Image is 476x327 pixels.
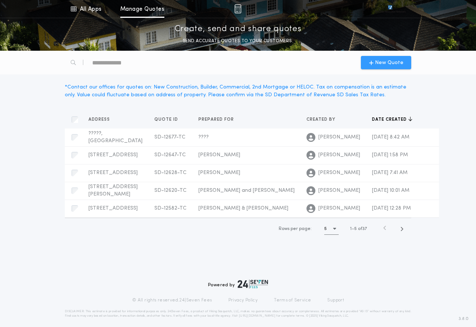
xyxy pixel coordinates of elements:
[459,316,469,322] span: 3.8.0
[234,4,241,13] img: img
[306,117,337,123] span: Created by
[208,280,268,288] div: Powered by
[327,297,344,303] a: Support
[375,5,406,13] img: vs-icon
[228,297,258,303] a: Privacy Policy
[354,227,357,231] span: 5
[198,134,209,140] span: ????
[372,117,408,123] span: Date created
[318,151,360,159] span: [PERSON_NAME]
[279,227,312,231] span: Rows per page:
[361,56,411,69] button: New Quote
[88,184,138,197] span: [STREET_ADDRESS][PERSON_NAME]
[350,227,352,231] span: 1
[324,225,327,233] h1: 5
[198,206,288,211] span: [PERSON_NAME] & [PERSON_NAME]
[372,152,408,158] span: [DATE] 1:58 PM
[198,117,235,123] span: Prepared for
[324,223,339,235] button: 5
[372,170,408,176] span: [DATE] 7:41 AM
[154,206,187,211] span: SD-12582-TC
[154,117,180,123] span: Quote ID
[88,117,111,123] span: Address
[65,83,411,99] div: * Contact our offices for quotes on: New Construction, Builder, Commercial, 2nd Mortgage or HELOC...
[372,116,412,123] button: Date created
[154,134,185,140] span: SD-12677-TC
[198,188,295,193] span: [PERSON_NAME] and [PERSON_NAME]
[318,187,360,194] span: [PERSON_NAME]
[372,206,411,211] span: [DATE] 12:28 PM
[88,170,138,176] span: [STREET_ADDRESS]
[183,37,293,45] p: SEND ACCURATE QUOTES TO YOUR CUSTOMERS.
[154,116,184,123] button: Quote ID
[198,152,240,158] span: [PERSON_NAME]
[88,116,115,123] button: Address
[88,206,138,211] span: [STREET_ADDRESS]
[154,170,187,176] span: SD-12628-TC
[375,59,403,67] span: New Quote
[132,297,212,303] p: © All rights reserved. 24|Seven Fees
[154,152,186,158] span: SD-12647-TC
[318,205,360,212] span: [PERSON_NAME]
[239,314,275,317] a: [URL][DOMAIN_NAME]
[318,134,360,141] span: [PERSON_NAME]
[274,297,311,303] a: Terms of Service
[358,226,367,232] span: of 37
[372,188,409,193] span: [DATE] 10:01 AM
[238,280,268,288] img: logo
[372,134,409,140] span: [DATE] 8:42 AM
[175,23,302,35] p: Create, send and share quotes
[65,309,411,318] p: DISCLAIMER: This estimate is provided for informational purposes only. 24|Seven Fees, a product o...
[88,152,138,158] span: [STREET_ADDRESS]
[306,116,341,123] button: Created by
[318,169,360,177] span: [PERSON_NAME]
[198,170,240,176] span: [PERSON_NAME]
[154,188,187,193] span: SD-12620-TC
[88,131,143,144] span: ?????, [GEOGRAPHIC_DATA]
